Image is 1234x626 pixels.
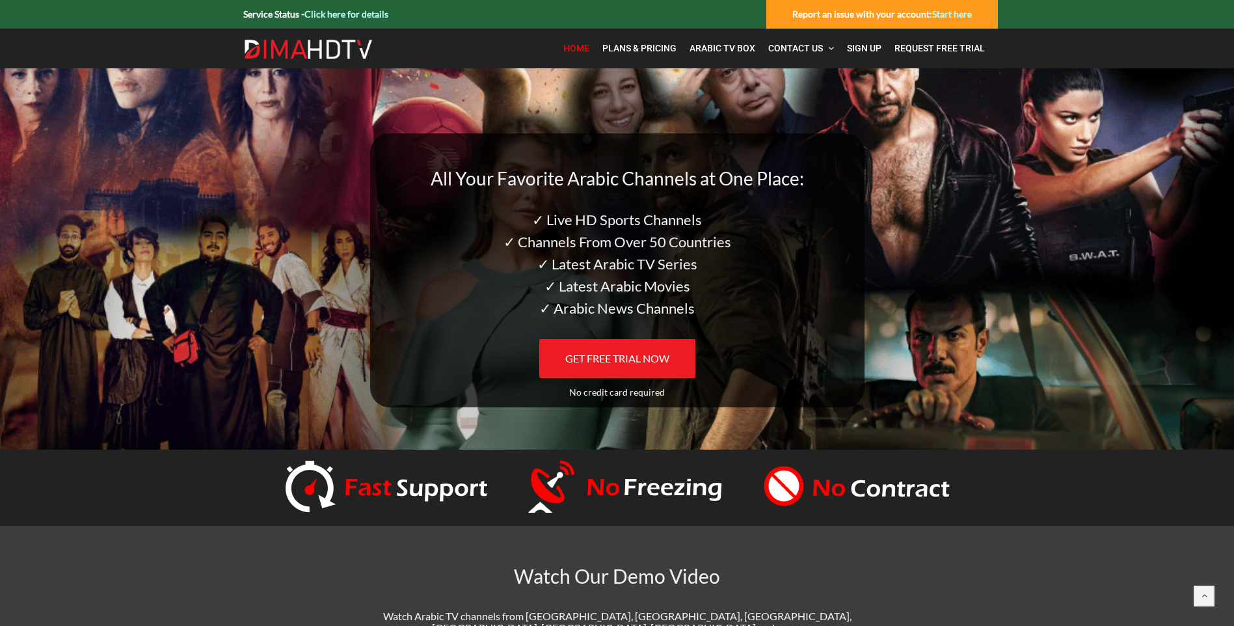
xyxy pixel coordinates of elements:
a: GET FREE TRIAL NOW [539,339,695,378]
a: Click here for details [304,8,388,20]
span: ✓ Latest Arabic Movies [544,277,690,295]
a: Request Free Trial [888,35,991,62]
a: Home [557,35,596,62]
span: GET FREE TRIAL NOW [565,352,669,364]
img: Dima HDTV [243,39,373,60]
a: Back to top [1194,586,1214,606]
span: ✓ Live HD Sports Channels [532,211,702,228]
span: ✓ Arabic News Channels [539,299,695,317]
span: No credit card required [569,387,665,398]
a: Plans & Pricing [596,35,683,62]
span: Watch Our Demo Video [514,564,720,588]
a: Contact Us [762,35,840,62]
span: ✓ Latest Arabic TV Series [537,255,697,273]
strong: Report an issue with your account: [792,8,972,20]
span: Request Free Trial [894,43,985,53]
span: All Your Favorite Arabic Channels at One Place: [431,167,804,189]
strong: Service Status - [243,8,388,20]
span: Arabic TV Box [690,43,755,53]
a: Start here [932,8,972,20]
span: Sign Up [847,43,881,53]
a: Arabic TV Box [683,35,762,62]
span: Plans & Pricing [602,43,677,53]
span: ✓ Channels From Over 50 Countries [503,233,731,251]
a: Sign Up [840,35,888,62]
span: Contact Us [768,43,823,53]
span: Home [563,43,589,53]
